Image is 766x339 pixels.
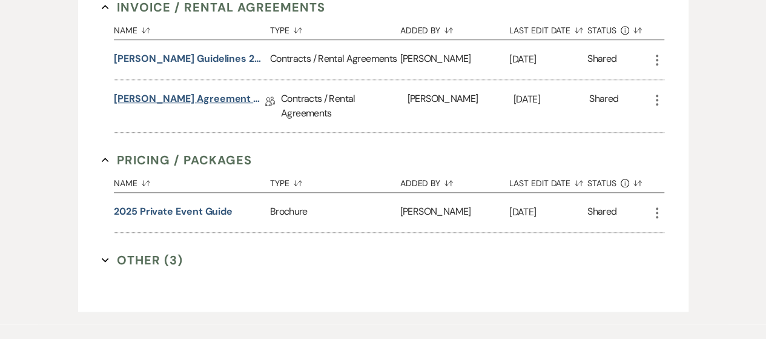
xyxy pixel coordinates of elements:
[270,193,400,232] div: Brochure
[400,16,509,39] button: Added By
[281,80,408,132] div: Contracts / Rental Agreements
[509,169,587,192] button: Last Edit Date
[114,204,233,219] button: 2025 Private Event Guide
[587,179,616,187] span: Status
[270,16,400,39] button: Type
[509,16,587,39] button: Last Edit Date
[509,52,587,67] p: [DATE]
[587,26,616,35] span: Status
[114,92,265,110] a: [PERSON_NAME] Agreement ~ [PERSON_NAME] [PERSON_NAME] COL [DATE]
[400,169,509,192] button: Added By
[114,16,270,39] button: Name
[102,251,183,269] button: Other (3)
[587,52,616,68] div: Shared
[408,80,513,132] div: [PERSON_NAME]
[587,16,650,39] button: Status
[587,204,616,221] div: Shared
[400,193,509,232] div: [PERSON_NAME]
[270,169,400,192] button: Type
[270,40,400,79] div: Contracts / Rental Agreements
[400,40,509,79] div: [PERSON_NAME]
[589,92,618,121] div: Shared
[114,52,265,66] button: [PERSON_NAME] Guidelines 2025
[587,169,650,192] button: Status
[114,169,270,192] button: Name
[509,204,587,220] p: [DATE]
[102,151,252,169] button: Pricing / Packages
[513,92,589,107] p: [DATE]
